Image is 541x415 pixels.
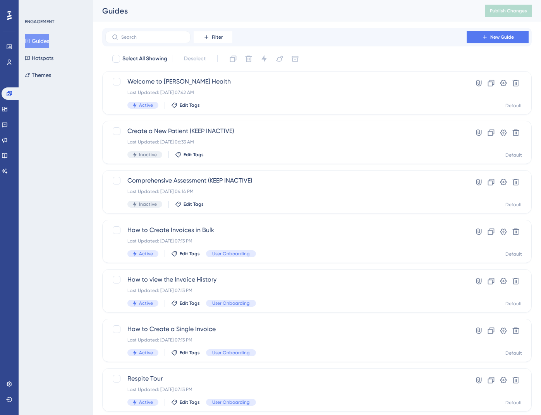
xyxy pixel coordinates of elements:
[177,52,213,66] button: Deselect
[490,34,514,40] span: New Guide
[184,54,206,63] span: Deselect
[139,152,157,158] span: Inactive
[139,300,153,306] span: Active
[139,251,153,257] span: Active
[171,300,200,306] button: Edit Tags
[139,350,153,356] span: Active
[212,399,250,405] span: User Onboarding
[171,102,200,108] button: Edit Tags
[505,301,522,307] div: Default
[171,251,200,257] button: Edit Tags
[171,350,200,356] button: Edit Tags
[184,152,204,158] span: Edit Tags
[127,275,445,284] span: How to view the Invoice History
[505,152,522,158] div: Default
[25,34,49,48] button: Guides
[194,31,232,43] button: Filter
[180,251,200,257] span: Edit Tags
[175,201,204,207] button: Edit Tags
[127,139,445,145] div: Last Updated: [DATE] 06:33 AM
[122,54,167,63] span: Select All Showing
[184,201,204,207] span: Edit Tags
[127,386,445,393] div: Last Updated: [DATE] 07:13 PM
[212,251,250,257] span: User Onboarding
[127,225,445,235] span: How to Create Invoices in Bulk
[485,5,532,17] button: Publish Changes
[127,374,445,383] span: Respite Tour
[127,89,445,96] div: Last Updated: [DATE] 07:42 AM
[127,324,445,334] span: How to Create a Single Invoice
[102,5,466,16] div: Guides
[175,152,204,158] button: Edit Tags
[139,399,153,405] span: Active
[139,102,153,108] span: Active
[127,176,445,185] span: Comprehensive Assessment (KEEP INACTIVE)
[25,51,53,65] button: Hotspots
[127,238,445,244] div: Last Updated: [DATE] 07:13 PM
[25,68,51,82] button: Themes
[127,188,445,195] div: Last Updated: [DATE] 04:14 PM
[505,400,522,406] div: Default
[139,201,157,207] span: Inactive
[490,8,527,14] span: Publish Changes
[121,34,184,40] input: Search
[212,350,250,356] span: User Onboarding
[127,77,445,86] span: Welcome to [PERSON_NAME] Health
[127,126,445,136] span: Create a New Patient (KEEP INACTIVE)
[127,287,445,294] div: Last Updated: [DATE] 07:13 PM
[180,350,200,356] span: Edit Tags
[212,300,250,306] span: User Onboarding
[505,202,522,208] div: Default
[25,19,54,25] div: ENGAGEMENT
[171,399,200,405] button: Edit Tags
[180,300,200,306] span: Edit Tags
[467,31,529,43] button: New Guide
[505,251,522,257] div: Default
[127,337,445,343] div: Last Updated: [DATE] 07:13 PM
[180,102,200,108] span: Edit Tags
[505,102,522,109] div: Default
[180,399,200,405] span: Edit Tags
[505,350,522,356] div: Default
[212,34,223,40] span: Filter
